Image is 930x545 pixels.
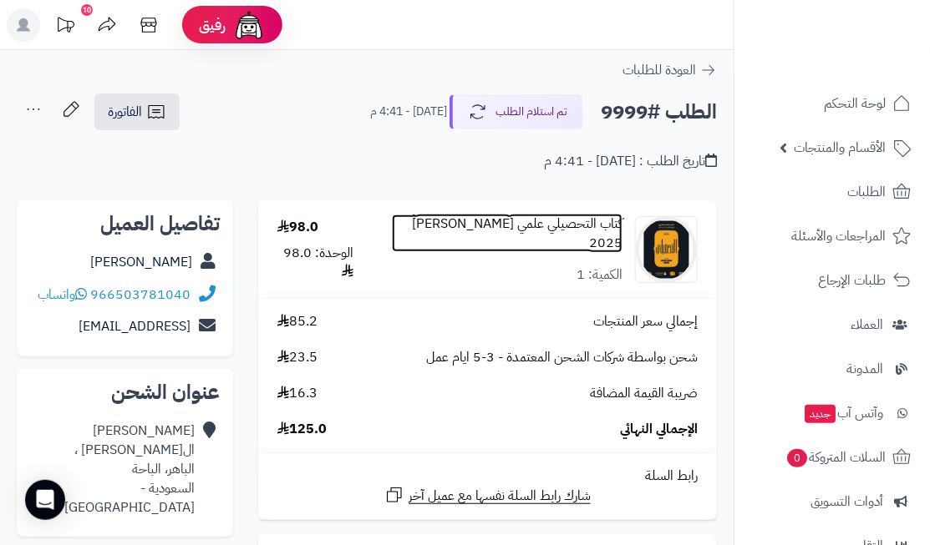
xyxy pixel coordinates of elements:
div: 98.0 [277,218,318,237]
a: كتاب التحصيلي علمي [PERSON_NAME] 2025 [392,214,623,253]
a: السلات المتروكة0 [745,437,920,477]
div: الكمية: 1 [577,265,623,285]
span: العملاء [851,313,883,336]
a: المدونة [745,349,920,389]
a: تحديثات المنصة [44,8,86,46]
a: الفاتورة [94,93,180,130]
a: [PERSON_NAME] [90,252,192,272]
span: العودة للطلبات [623,60,696,80]
a: شارك رابط السلة نفسها مع عميل آخر [384,485,591,506]
a: المراجعات والأسئلة [745,216,920,256]
a: 966503781040 [90,285,191,305]
a: أدوات التسويق [745,482,920,522]
div: Open Intercom Messenger [25,480,65,520]
span: الطلبات [847,180,886,204]
img: ai-face.png [232,8,266,42]
span: ضريبة القيمة المضافة [590,384,698,403]
small: [DATE] - 4:41 م [370,103,447,120]
a: وآتس آبجديد [745,393,920,433]
span: 23.5 [277,348,318,367]
span: لوحة التحكم [824,92,886,115]
a: الطلبات [745,172,920,212]
div: [PERSON_NAME] ال[PERSON_NAME] ، الباهر، الباحة السعودية - [GEOGRAPHIC_DATA] [30,421,195,517]
span: السلات المتروكة [785,446,886,469]
a: طلبات الإرجاع [745,260,920,300]
div: تاريخ الطلب : [DATE] - 4:41 م [544,152,717,171]
button: تم استلام الطلب [450,94,583,129]
h2: تفاصيل العميل [30,214,220,234]
a: [EMAIL_ADDRESS] [79,316,191,336]
span: الإجمالي النهائي [620,420,698,439]
div: رابط السلة [265,467,710,486]
span: جديد [805,405,836,423]
h2: الطلب #9999 [601,95,717,129]
span: 16.3 [277,384,318,403]
span: الفاتورة [108,102,142,122]
span: 125.0 [277,420,327,439]
div: 10 [81,4,93,16]
span: شارك رابط السلة نفسها مع عميل آخر [409,487,591,506]
span: وآتس آب [803,401,883,425]
h2: عنوان الشحن [30,382,220,402]
div: الوحدة: 98.0 [277,244,353,282]
span: 85.2 [277,312,318,331]
span: المدونة [846,357,883,381]
span: إجمالي سعر المنتجات [593,312,698,331]
span: شحن بواسطة شركات الشحن المعتمدة - 3-5 ايام عمل [426,348,698,367]
a: العملاء [745,305,920,345]
span: رفيق [199,15,226,35]
span: أدوات التسويق [811,490,883,513]
a: لوحة التحكم [745,83,920,124]
a: العودة للطلبات [623,60,717,80]
a: واتساب [38,285,87,305]
span: الأقسام والمنتجات [794,136,886,159]
span: طلبات الإرجاع [818,269,886,292]
span: 0 [787,449,807,467]
span: المراجعات والأسئلة [791,225,886,248]
img: 1714418738-%D8%AA%D8%AD%D8%B5%D9%8A%D9%84%D9%8A-90x90.jpg [636,216,697,283]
